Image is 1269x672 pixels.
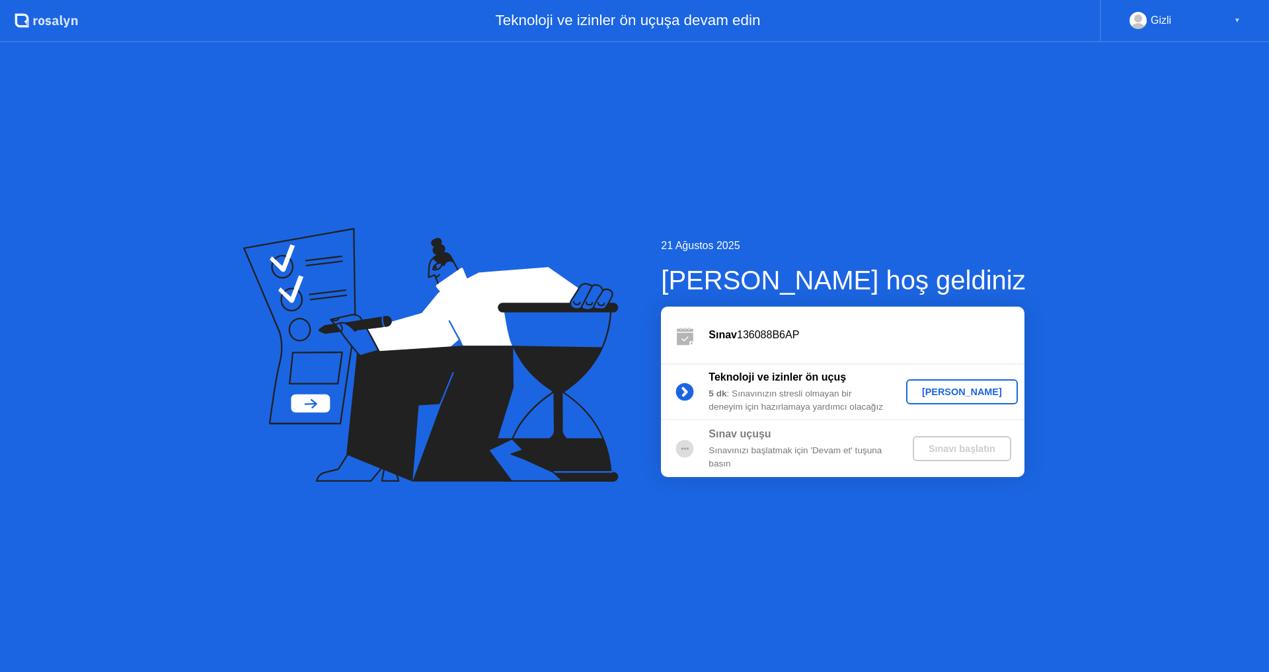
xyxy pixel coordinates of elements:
button: [PERSON_NAME] [906,379,1018,404]
b: Teknoloji ve izinler ön uçuş [709,371,846,383]
div: ▼ [1234,12,1241,29]
button: Sınavı başlatın [913,436,1011,461]
div: Sınavı başlatın [918,443,1006,454]
b: 5 dk [709,389,726,398]
div: 136088B6AP [709,327,1024,343]
b: Sınav [709,329,737,340]
div: Sınavınızı başlatmak için 'Devam et' tuşuna basın [709,444,899,471]
b: Sınav uçuşu [709,428,771,439]
div: Gizli [1151,12,1171,29]
div: [PERSON_NAME] [911,387,1013,397]
div: [PERSON_NAME] hoş geldiniz [661,260,1025,300]
div: : Sınavınızın stresli olmayan bir deneyim için hazırlamaya yardımcı olacağız [709,387,899,414]
div: 21 Ağustos 2025 [661,238,1025,254]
